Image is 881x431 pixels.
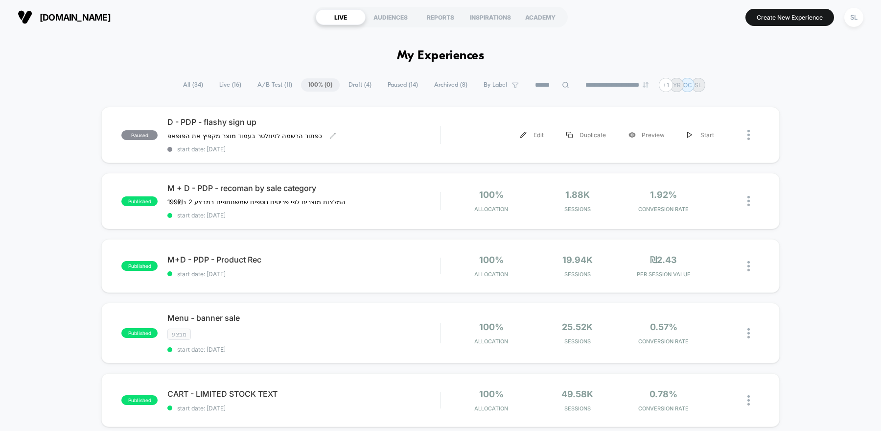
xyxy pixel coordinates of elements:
[316,9,366,25] div: LIVE
[212,78,249,92] span: Live ( 16 )
[509,124,555,146] div: Edit
[121,196,158,206] span: published
[643,82,649,88] img: end
[250,78,300,92] span: A/B Test ( 11 )
[650,322,677,332] span: 0.57%
[121,261,158,271] span: published
[747,196,750,206] img: close
[673,81,681,89] p: YR
[562,322,593,332] span: 25.52k
[167,270,440,278] span: start date: [DATE]
[167,117,440,127] span: D - PDP - flashy sign up
[380,78,425,92] span: Paused ( 14 )
[416,9,465,25] div: REPORTS
[520,132,527,138] img: menu
[167,389,440,399] span: CART - LIMITED STOCK TEXT
[623,338,704,345] span: CONVERSION RATE
[15,9,114,25] button: [DOMAIN_NAME]
[565,190,590,200] span: 1.88k
[537,271,618,278] span: Sessions
[479,322,504,332] span: 100%
[167,132,322,140] span: כפתור הרשמה לניוזלטר בעמוד מוצר מקפיץ את הפופאפ
[474,405,508,412] span: Allocation
[176,78,210,92] span: All ( 34 )
[623,405,704,412] span: CONVERSION RATE
[623,271,704,278] span: PER SESSION VALUE
[747,261,750,271] img: close
[676,124,725,146] div: Start
[167,346,440,353] span: start date: [DATE]
[474,338,508,345] span: Allocation
[537,338,618,345] span: Sessions
[555,124,617,146] div: Duplicate
[747,395,750,406] img: close
[341,78,379,92] span: Draft ( 4 )
[167,183,440,193] span: M + D - PDP - recoman by sale category
[623,206,704,213] span: CONVERSION RATE
[121,395,158,405] span: published
[479,255,504,265] span: 100%
[479,190,504,200] span: 100%
[747,328,750,338] img: close
[121,328,158,338] span: published
[649,389,677,399] span: 0.78%
[562,255,593,265] span: 19.94k
[40,12,111,23] span: [DOMAIN_NAME]
[747,130,750,140] img: close
[167,145,440,153] span: start date: [DATE]
[561,389,593,399] span: 49.58k
[474,206,508,213] span: Allocation
[650,190,677,200] span: 1.92%
[121,130,158,140] span: paused
[537,206,618,213] span: Sessions
[537,405,618,412] span: Sessions
[167,313,440,323] span: Menu - banner sale
[515,9,565,25] div: ACADEMY
[397,49,485,63] h1: My Experiences
[167,405,440,412] span: start date: [DATE]
[687,132,692,138] img: menu
[745,9,834,26] button: Create New Experience
[167,198,346,206] span: המלצות מוצרים לפי פריטים נוספים שמשתתפים במבצע 2 ב199₪
[844,8,863,27] div: SL
[650,255,677,265] span: ₪2.43
[479,389,504,399] span: 100%
[617,124,676,146] div: Preview
[427,78,475,92] span: Archived ( 8 )
[474,271,508,278] span: Allocation
[484,81,507,89] span: By Label
[366,9,416,25] div: AUDIENCES
[167,212,440,219] span: start date: [DATE]
[566,132,573,138] img: menu
[841,7,866,27] button: SL
[465,9,515,25] div: INSPIRATIONS
[167,329,191,340] span: מבצע
[695,81,702,89] p: SL
[683,81,692,89] p: OC
[18,10,32,24] img: Visually logo
[659,78,673,92] div: + 1
[167,255,440,264] span: M+D - PDP - Product Rec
